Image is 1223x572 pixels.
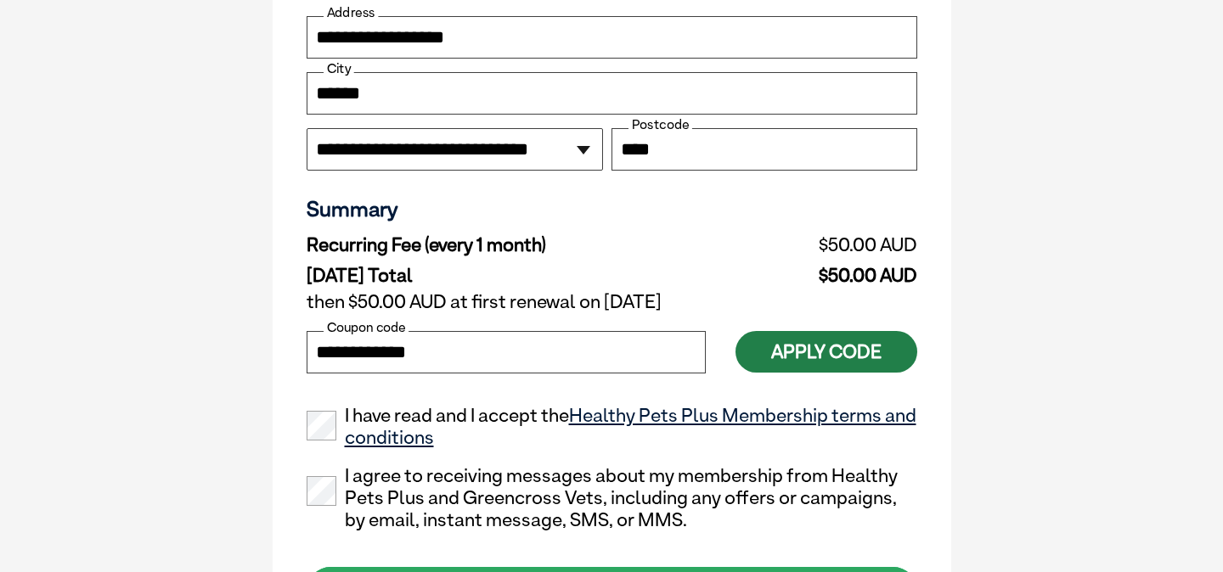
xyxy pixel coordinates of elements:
td: then $50.00 AUD at first renewal on [DATE] [307,287,917,317]
input: I agree to receiving messages about my membership from Healthy Pets Plus and Greencross Vets, inc... [307,476,336,506]
label: I have read and I accept the [307,405,917,449]
label: Coupon code [324,320,409,335]
label: Address [324,6,378,21]
label: Postcode [628,118,692,133]
label: City [324,62,354,77]
a: Healthy Pets Plus Membership terms and conditions [345,404,916,448]
td: $50.00 AUD [735,261,916,287]
td: $50.00 AUD [735,230,916,261]
button: Apply Code [735,331,917,373]
td: [DATE] Total [307,261,736,287]
input: I have read and I accept theHealthy Pets Plus Membership terms and conditions [307,411,336,440]
td: Recurring Fee (every 1 month) [307,230,736,261]
h3: Summary [307,196,917,222]
label: I agree to receiving messages about my membership from Healthy Pets Plus and Greencross Vets, inc... [307,465,917,530]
